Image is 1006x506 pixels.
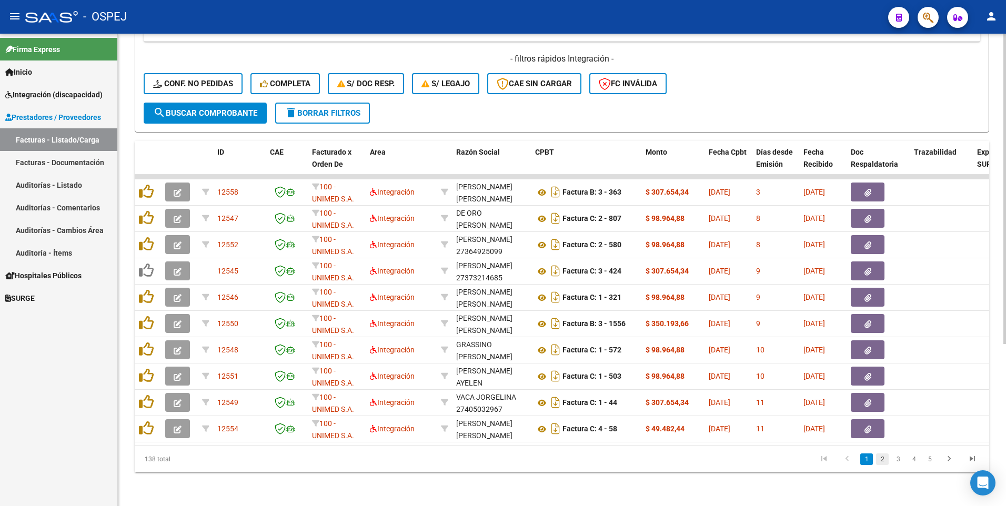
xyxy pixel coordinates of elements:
strong: Factura C: 2 - 807 [562,215,621,223]
div: [PERSON_NAME] AYELEN [PERSON_NAME] [456,365,527,401]
datatable-header-cell: Area [366,141,437,187]
span: Integración [370,372,415,380]
span: Integración [370,293,415,301]
strong: $ 98.964,88 [646,214,685,222]
span: [DATE] [709,372,730,380]
button: S/ legajo [412,73,479,94]
datatable-header-cell: Facturado x Orden De [308,141,366,187]
span: [DATE] [803,398,825,407]
li: page 1 [859,450,874,468]
span: Prestadores / Proveedores [5,112,101,123]
li: page 5 [922,450,938,468]
span: [DATE] [803,346,825,354]
span: CAE SIN CARGAR [497,79,572,88]
span: 12558 [217,188,238,196]
a: go to last page [962,453,982,465]
datatable-header-cell: Días desde Emisión [752,141,799,187]
div: 27405032967 [456,391,527,413]
span: Integración (discapacidad) [5,89,103,100]
span: [DATE] [709,188,730,196]
span: Trazabilidad [914,148,957,156]
span: 9 [756,267,760,275]
span: Integración [370,267,415,275]
datatable-header-cell: Monto [641,141,705,187]
span: [DATE] [803,293,825,301]
span: [DATE] [709,319,730,328]
span: [DATE] [709,346,730,354]
strong: Factura C: 1 - 44 [562,399,617,407]
strong: $ 307.654,34 [646,398,689,407]
div: VACA JORGELINA [456,391,516,403]
span: Conf. no pedidas [153,79,233,88]
span: 11 [756,424,764,433]
mat-icon: delete [285,106,297,119]
div: Open Intercom Messenger [970,470,995,495]
span: 12546 [217,293,238,301]
div: 27310556659 [456,207,527,229]
strong: $ 98.964,88 [646,372,685,380]
li: page 3 [890,450,906,468]
span: Integración [370,424,415,433]
span: [DATE] [803,319,825,328]
strong: Factura C: 1 - 572 [562,346,621,355]
a: 5 [923,453,936,465]
span: 12547 [217,214,238,222]
span: [DATE] [709,293,730,301]
span: Monto [646,148,667,156]
i: Descargar documento [549,184,562,200]
datatable-header-cell: Trazabilidad [910,141,973,187]
span: Integración [370,188,415,196]
span: - OSPEJ [83,5,127,28]
span: FC Inválida [599,79,657,88]
span: Integración [370,398,415,407]
strong: $ 98.964,88 [646,293,685,301]
span: [DATE] [803,214,825,222]
span: [DATE] [709,398,730,407]
div: [PERSON_NAME] [456,234,512,246]
a: go to first page [814,453,834,465]
strong: Factura C: 1 - 503 [562,372,621,381]
span: CAE [270,148,284,156]
span: CPBT [535,148,554,156]
a: 2 [876,453,889,465]
strong: Factura C: 3 - 424 [562,267,621,276]
strong: $ 307.654,34 [646,267,689,275]
span: Hospitales Públicos [5,270,82,281]
span: 100 - UNIMED S.A. [312,183,354,203]
mat-icon: menu [8,10,21,23]
i: Descargar documento [549,289,562,306]
i: Descargar documento [549,210,562,227]
span: [DATE] [709,424,730,433]
i: Descargar documento [549,315,562,332]
div: 27238241532 [456,418,527,440]
span: Integración [370,346,415,354]
div: [PERSON_NAME] [PERSON_NAME] [456,286,527,310]
datatable-header-cell: Doc Respaldatoria [847,141,910,187]
datatable-header-cell: Razón Social [452,141,531,187]
span: Facturado x Orden De [312,148,351,168]
span: 12548 [217,346,238,354]
span: Borrar Filtros [285,108,360,118]
button: Buscar Comprobante [144,103,267,124]
div: 27373214685 [456,260,527,282]
span: Fecha Recibido [803,148,833,168]
div: [PERSON_NAME] [PERSON_NAME] [456,181,527,205]
span: 12552 [217,240,238,249]
span: SURGE [5,292,35,304]
datatable-header-cell: CAE [266,141,308,187]
li: page 4 [906,450,922,468]
span: 8 [756,214,760,222]
div: 138 total [135,446,304,472]
span: Area [370,148,386,156]
div: GRASSINO [PERSON_NAME] [456,339,527,363]
span: 100 - UNIMED S.A. [312,393,354,413]
span: 12545 [217,267,238,275]
span: 9 [756,293,760,301]
i: Descargar documento [549,368,562,384]
button: Completa [250,73,320,94]
button: S/ Doc Resp. [328,73,405,94]
span: Buscar Comprobante [153,108,257,118]
span: [DATE] [803,424,825,433]
span: 12551 [217,372,238,380]
strong: Factura B: 3 - 1556 [562,320,626,328]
